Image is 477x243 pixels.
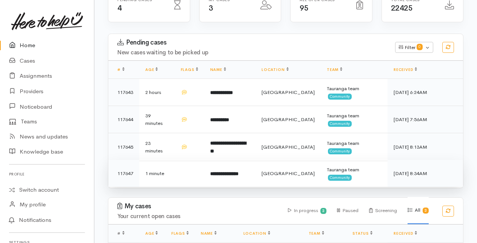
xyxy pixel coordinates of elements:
span: [GEOGRAPHIC_DATA] [262,170,315,177]
h4: Your current open cases [117,213,279,220]
td: 117647 [108,160,139,187]
td: Tauranga team [321,160,388,187]
h3: My cases [117,203,279,210]
td: 117645 [108,133,139,161]
span: Community [328,121,352,127]
td: 117643 [108,79,139,106]
span: 95 [300,3,308,13]
a: Location [243,231,270,236]
a: Age [145,231,158,236]
td: Tauranga team [321,133,388,161]
span: # [117,231,125,236]
span: 22425 [391,3,413,13]
a: # [117,67,125,72]
h3: Pending cases [117,39,386,46]
span: 0 [417,44,423,50]
a: Age [145,67,158,72]
td: 117644 [108,106,139,133]
td: 39 minutes [139,106,175,133]
a: Name [201,231,217,236]
a: Team [327,67,342,72]
button: Filter0 [395,42,433,53]
td: 2 hours [139,79,175,106]
a: Received [394,67,417,72]
span: [GEOGRAPHIC_DATA] [262,89,315,95]
a: Received [394,231,417,236]
a: Status [352,231,372,236]
b: 3 [425,208,427,213]
div: Paused [337,197,359,224]
span: [GEOGRAPHIC_DATA] [262,116,315,123]
span: 4 [117,3,122,13]
a: Flags [181,67,198,72]
div: Screening [369,197,397,224]
td: [DATE] 6:24AM [388,79,463,106]
a: Team [309,231,324,236]
div: In progress [288,197,327,224]
td: Tauranga team [321,79,388,106]
div: All [408,197,429,224]
b: 3 [322,208,325,213]
h4: New cases waiting to be picked up [117,49,386,56]
td: 23 minutes [139,133,175,161]
a: Name [210,67,226,72]
td: [DATE] 8:34AM [388,160,463,187]
a: Location [262,67,288,72]
td: [DATE] 8:13AM [388,133,463,161]
td: [DATE] 7:56AM [388,106,463,133]
a: Flags [171,231,189,236]
td: 1 minute [139,160,175,187]
td: Tauranga team [321,106,388,133]
span: Community [328,175,352,181]
span: [GEOGRAPHIC_DATA] [262,144,315,150]
span: Community [328,94,352,100]
h6: Profile [9,169,85,179]
span: Community [328,148,352,154]
span: 3 [209,3,213,13]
